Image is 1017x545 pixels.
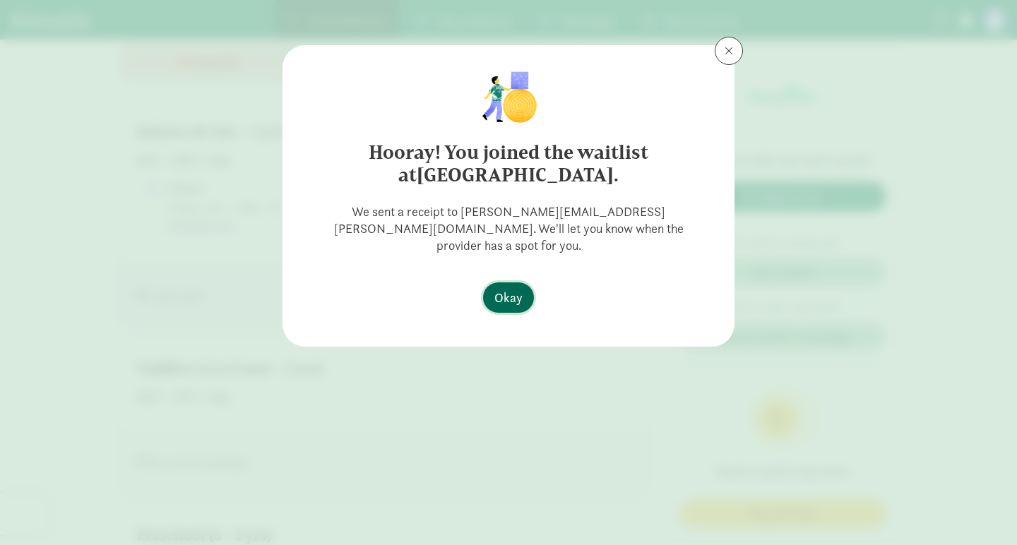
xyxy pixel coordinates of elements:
[473,68,544,124] img: illustration-child1.png
[305,203,712,254] p: We sent a receipt to [PERSON_NAME][EMAIL_ADDRESS][PERSON_NAME][DOMAIN_NAME]. We'll let you know w...
[417,163,619,186] strong: [GEOGRAPHIC_DATA].
[483,282,534,313] button: Okay
[311,141,706,186] h6: Hooray! You joined the waitlist at
[494,288,523,307] span: Okay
